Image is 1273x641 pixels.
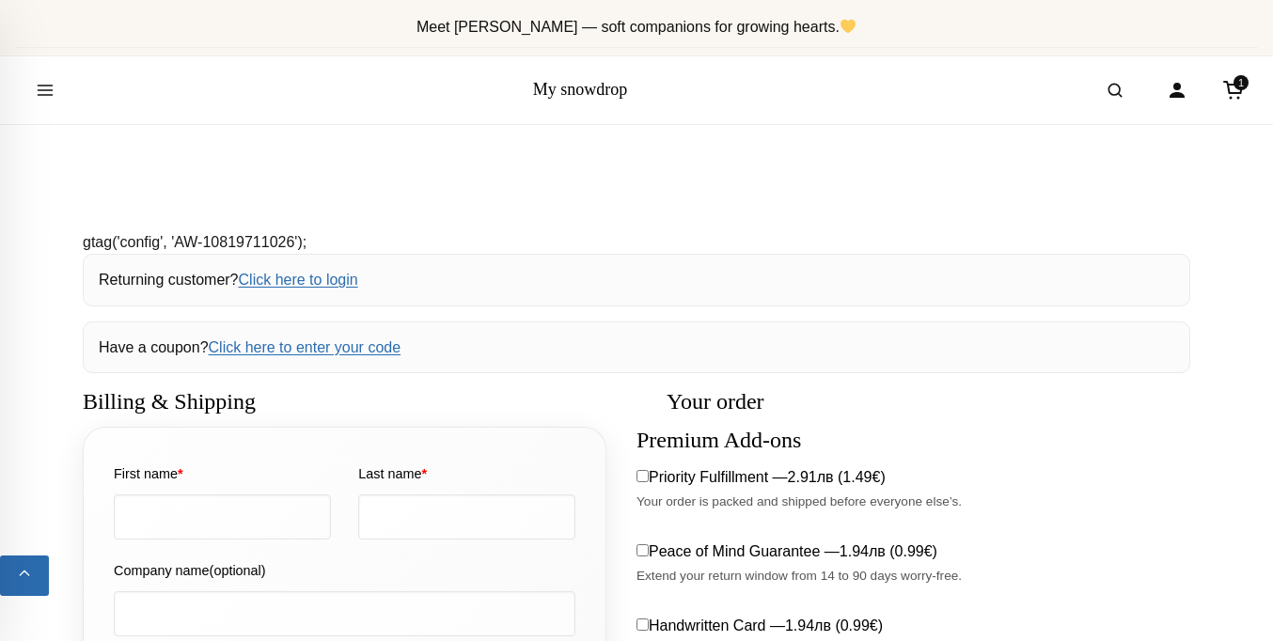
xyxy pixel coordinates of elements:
[838,469,886,485] span: ( )
[841,618,878,633] span: 0.99
[83,388,1190,454] h3: Premium Add-ons
[636,544,649,556] input: Peace of Mind Guarantee —1.94лв (0.99€) Extend your return window from 14 to 90 days worry-free.
[209,339,401,355] a: Click here to enter your code
[785,618,831,633] span: 1.94
[840,543,886,559] span: 1.94
[1213,70,1254,111] a: Cart
[870,618,878,633] span: €
[19,64,71,117] button: Open menu
[636,618,649,631] input: Handwritten Card —1.94лв (0.99€) A personal handwritten card with your message inside.
[533,80,628,99] a: My snowdrop
[872,469,880,485] span: €
[814,618,831,633] span: лв
[15,8,1258,48] div: Announcement
[842,469,880,485] span: 1.49
[83,492,1190,512] div: Your order is packed and shipped before everyone else’s.
[239,272,358,288] a: Click here to login
[114,458,331,491] label: First name
[83,566,1190,586] div: Extend your return window from 14 to 90 days worry-free.
[83,465,1190,511] label: Priority Fulfillment —
[83,321,1190,374] div: Have a coupon?
[1089,64,1141,117] button: Open search
[178,466,183,481] abbr: required
[1156,70,1198,111] a: Account
[924,543,933,559] span: €
[636,388,1190,415] h3: Your order
[83,539,1190,586] label: Peace of Mind Guarantee —
[83,388,606,415] h3: Billing & Shipping
[358,458,575,491] label: Last name
[83,254,1190,306] div: Returning customer?
[421,466,427,481] abbr: required
[889,543,937,559] span: ( )
[114,555,575,587] label: Company name
[869,543,886,559] span: лв
[636,470,649,482] input: Priority Fulfillment —2.91лв (1.49€) Your order is packed and shipped before everyone else’s.
[1234,75,1249,90] span: 1
[788,469,834,485] span: 2.91
[416,19,857,35] span: Meet [PERSON_NAME] — soft companions for growing hearts.
[835,618,883,633] span: ( )
[210,563,266,578] span: (optional)
[841,19,856,34] img: 💛
[895,543,933,559] span: 0.99
[817,469,834,485] span: лв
